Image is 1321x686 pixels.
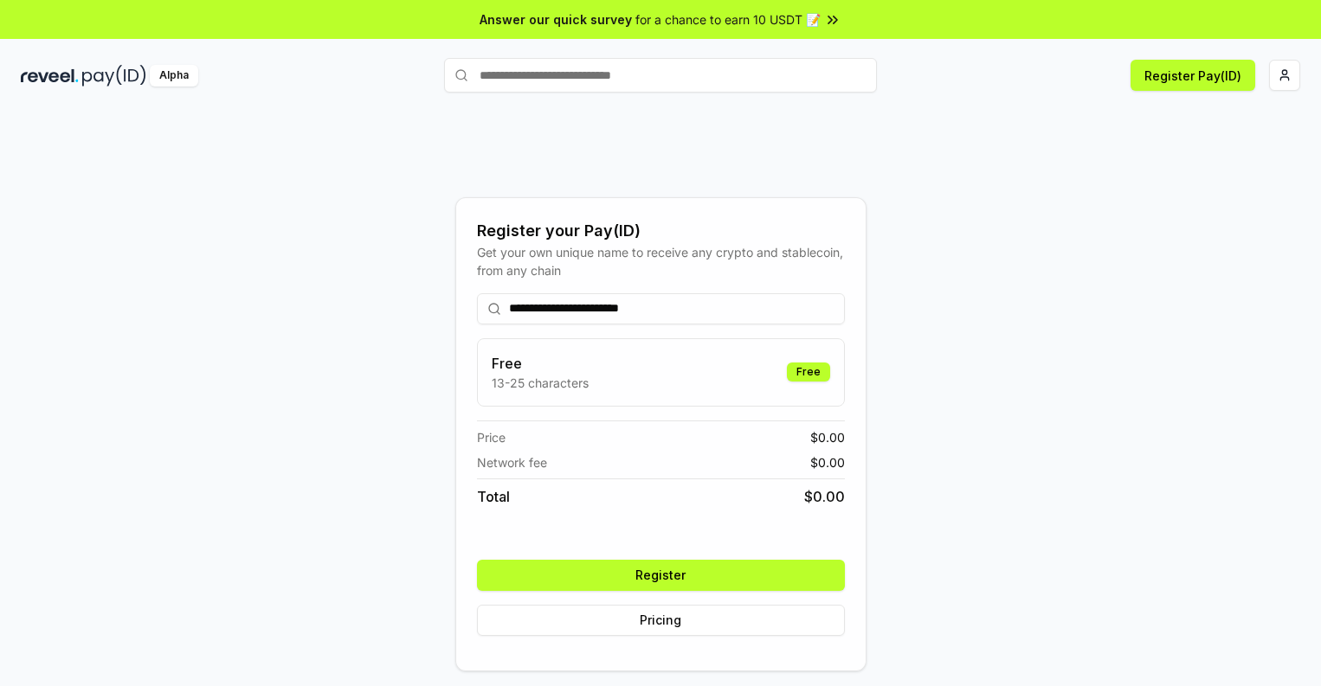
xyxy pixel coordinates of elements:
[477,219,845,243] div: Register your Pay(ID)
[150,65,198,87] div: Alpha
[477,486,510,507] span: Total
[804,486,845,507] span: $ 0.00
[810,453,845,471] span: $ 0.00
[477,243,845,279] div: Get your own unique name to receive any crypto and stablecoin, from any chain
[477,560,845,591] button: Register
[21,65,79,87] img: reveel_dark
[492,374,589,392] p: 13-25 characters
[480,10,632,29] span: Answer our quick survey
[787,362,830,381] div: Free
[82,65,146,87] img: pay_id
[477,453,547,471] span: Network fee
[477,605,845,636] button: Pricing
[1131,60,1255,91] button: Register Pay(ID)
[635,10,821,29] span: for a chance to earn 10 USDT 📝
[492,353,589,374] h3: Free
[477,428,506,446] span: Price
[810,428,845,446] span: $ 0.00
